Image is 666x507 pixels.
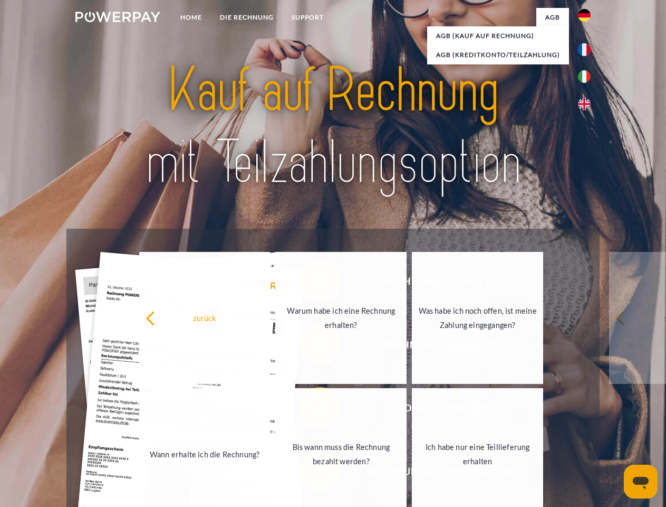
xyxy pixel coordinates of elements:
[146,311,264,325] div: zurück
[536,8,569,27] a: agb
[578,9,591,22] img: de
[624,465,658,499] iframe: Schaltfläche zum Öffnen des Messaging-Fensters
[427,45,569,64] a: AGB (Kreditkonto/Teilzahlung)
[427,26,569,45] a: AGB (Kauf auf Rechnung)
[75,12,160,22] img: logo-powerpay-white.svg
[578,98,591,110] img: en
[146,447,264,461] div: Wann erhalte ich die Rechnung?
[418,304,537,332] div: Was habe ich noch offen, ist meine Zahlung eingegangen?
[418,440,537,468] div: Ich habe nur eine Teillieferung erhalten
[282,440,400,468] div: Bis wann muss die Rechnung bezahlt werden?
[282,304,400,332] div: Warum habe ich eine Rechnung erhalten?
[578,70,591,83] img: it
[283,8,333,27] a: SUPPORT
[578,43,591,56] img: fr
[211,8,283,27] a: DIE RECHNUNG
[412,252,543,384] a: Was habe ich noch offen, ist meine Zahlung eingegangen?
[101,51,565,202] img: title-powerpay_de.svg
[171,8,211,27] a: Home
